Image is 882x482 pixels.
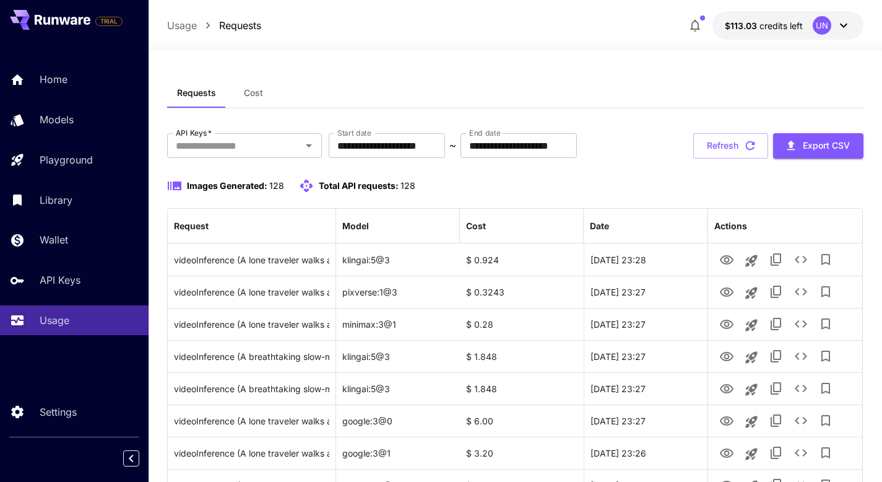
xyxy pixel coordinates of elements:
button: Add to library [813,408,838,433]
button: Copy TaskUUID [764,440,789,465]
button: Add to library [813,279,838,304]
button: Copy TaskUUID [764,344,789,369]
div: $ 3.20 [460,437,584,469]
div: minimax:3@1 [336,308,460,340]
span: Images Generated: [187,180,267,191]
div: UN [813,16,831,35]
div: Click to copy prompt [174,437,330,469]
div: Click to copy prompt [174,341,330,372]
div: pixverse:1@3 [336,276,460,308]
span: $113.03 [725,20,759,31]
button: Launch in playground [739,281,764,305]
p: Home [40,72,67,87]
button: Collapse sidebar [123,450,139,467]
div: Cost [466,221,486,231]
div: klingai:5@3 [336,243,460,276]
div: $ 0.924 [460,243,584,276]
button: See details [789,279,813,304]
div: $ 6.00 [460,405,584,437]
label: API Keys [176,128,212,138]
div: 25 Aug, 2025 23:28 [584,243,707,276]
div: google:3@0 [336,405,460,437]
button: Launch in playground [739,248,764,273]
div: 25 Aug, 2025 23:27 [584,340,707,372]
button: $113.02755UN [712,11,863,40]
div: 25 Aug, 2025 23:27 [584,276,707,308]
button: Add to library [813,344,838,369]
div: Click to copy prompt [174,276,330,308]
p: Models [40,112,74,127]
button: See details [789,344,813,369]
div: $ 1.848 [460,340,584,372]
div: Actions [714,221,747,231]
span: 128 [269,180,284,191]
button: View Video [714,375,739,401]
button: View Video [714,440,739,465]
button: See details [789,440,813,465]
span: Cost [244,87,263,99]
div: $113.02755 [725,19,803,32]
div: 25 Aug, 2025 23:27 [584,308,707,340]
button: View Video [714,279,739,304]
button: Refresh [693,133,768,159]
button: Add to library [813,312,838,336]
button: Launch in playground [739,345,764,370]
a: Requests [219,18,261,33]
p: Playground [40,152,93,167]
div: klingai:5@3 [336,340,460,372]
button: See details [789,312,813,336]
span: Requests [177,87,216,99]
button: Launch in playground [739,377,764,402]
button: Copy TaskUUID [764,408,789,433]
button: See details [789,376,813,401]
div: Model [342,221,369,231]
p: Usage [40,313,69,328]
span: 128 [400,180,415,191]
button: View Video [714,311,739,336]
div: google:3@1 [336,437,460,469]
p: API Keys [40,273,80,287]
button: Launch in playground [739,410,764,434]
button: Launch in playground [739,442,764,467]
div: Click to copy prompt [174,309,330,340]
div: Click to copy prompt [174,405,330,437]
div: 25 Aug, 2025 23:27 [584,405,707,437]
nav: breadcrumb [167,18,261,33]
span: Add your payment card to enable full platform functionality. [95,14,123,28]
span: TRIAL [96,17,122,26]
span: credits left [759,20,803,31]
div: Click to copy prompt [174,373,330,405]
button: Copy TaskUUID [764,312,789,336]
button: Open [300,137,318,154]
button: Add to library [813,247,838,272]
div: $ 0.28 [460,308,584,340]
button: Add to library [813,376,838,401]
div: Date [590,221,609,231]
label: Start date [337,128,371,138]
a: Usage [167,18,197,33]
button: Copy TaskUUID [764,376,789,401]
button: View Video [714,408,739,433]
button: See details [789,408,813,433]
div: Request [174,221,209,231]
button: See details [789,247,813,272]
label: End date [469,128,500,138]
span: Total API requests: [319,180,399,191]
button: Launch in playground [739,313,764,338]
div: Collapse sidebar [132,447,149,470]
p: ~ [449,138,456,153]
div: Click to copy prompt [174,244,330,276]
div: 25 Aug, 2025 23:27 [584,372,707,405]
div: klingai:5@3 [336,372,460,405]
button: View Video [714,247,739,272]
p: Wallet [40,232,68,247]
button: Copy TaskUUID [764,247,789,272]
button: View Video [714,343,739,369]
div: $ 1.848 [460,372,584,405]
div: 25 Aug, 2025 23:26 [584,437,707,469]
button: Add to library [813,440,838,465]
button: Copy TaskUUID [764,279,789,304]
button: Export CSV [773,133,863,159]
